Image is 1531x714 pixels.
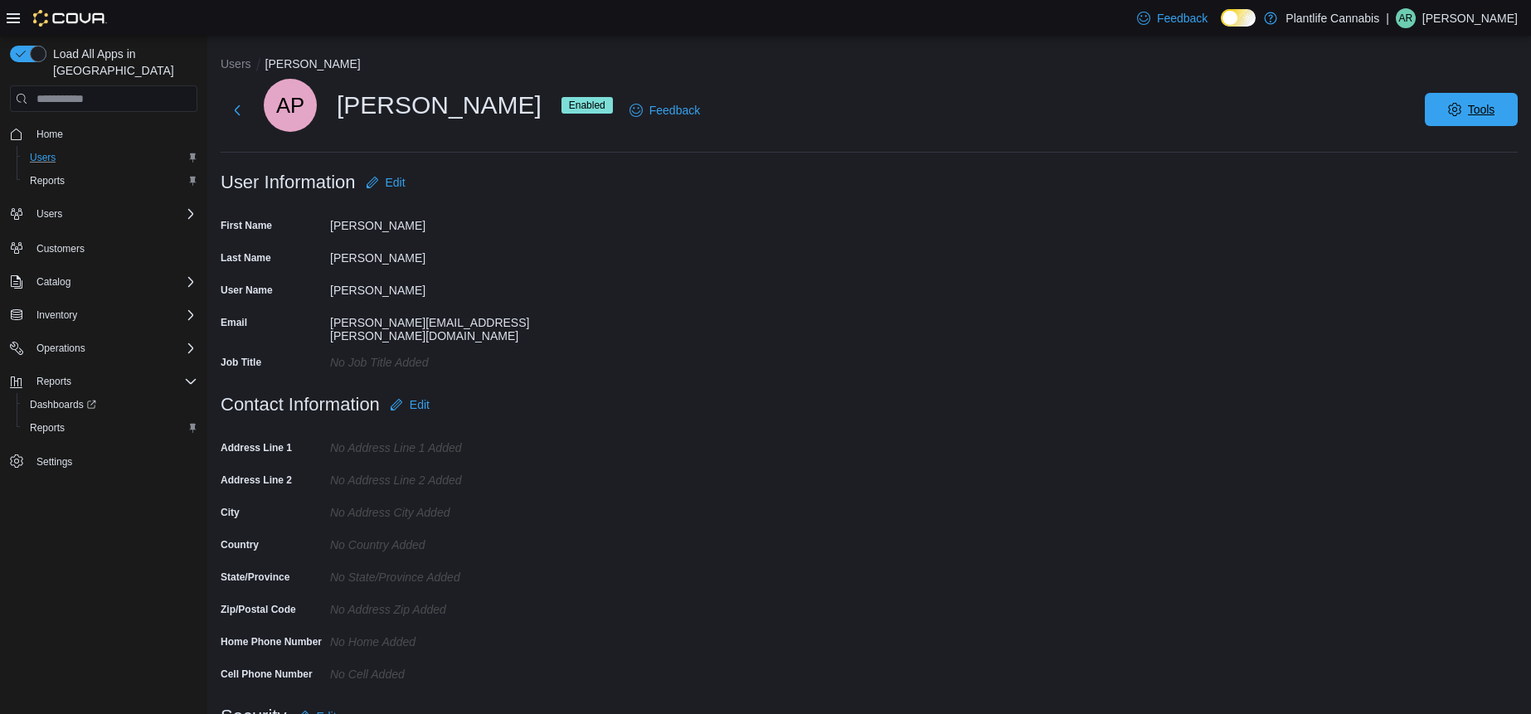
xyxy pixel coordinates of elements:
span: Catalog [30,272,197,292]
span: Feedback [649,102,700,119]
div: [PERSON_NAME] [264,79,613,132]
button: Edit [359,166,412,199]
label: Cell Phone Number [221,668,313,681]
span: Dashboards [30,398,96,411]
button: Settings [3,449,204,474]
button: Customers [3,236,204,260]
button: Inventory [3,304,204,327]
label: State/Province [221,571,289,584]
button: Operations [30,338,92,358]
div: Amanda Pickett [264,79,317,132]
span: Customers [36,242,85,255]
span: Users [30,151,56,164]
span: Reports [30,372,197,391]
div: [PERSON_NAME] [330,277,552,297]
a: Customers [30,239,91,259]
button: Reports [3,370,204,393]
span: Tools [1468,101,1495,118]
span: Inventory [36,308,77,322]
nav: An example of EuiBreadcrumbs [221,56,1518,75]
button: Catalog [3,270,204,294]
span: Reports [30,174,65,187]
div: [PERSON_NAME] [330,245,552,265]
label: User Name [221,284,273,297]
button: Catalog [30,272,77,292]
label: Address Line 2 [221,474,292,487]
span: Home [36,128,63,141]
p: | [1386,8,1389,28]
span: Enabled [561,97,613,114]
span: Edit [386,174,406,191]
div: No Country Added [330,532,552,551]
div: No Address Line 1 added [330,435,552,454]
div: No State/Province Added [330,564,552,584]
span: Operations [36,342,85,355]
button: Next [221,94,254,127]
button: Operations [3,337,204,360]
a: Dashboards [23,395,103,415]
label: Email [221,316,247,329]
button: Home [3,122,204,146]
button: Inventory [30,305,84,325]
span: AP [276,79,304,132]
span: Users [36,207,62,221]
button: Reports [17,169,204,192]
a: Dashboards [17,393,204,416]
button: Reports [30,372,78,391]
label: City [221,506,240,519]
button: Tools [1425,93,1518,126]
a: Reports [23,418,71,438]
span: Customers [30,237,197,258]
label: Country [221,538,259,551]
div: April Rose [1396,8,1416,28]
span: Edit [410,396,430,413]
button: [PERSON_NAME] [265,57,361,70]
span: Dashboards [23,395,197,415]
span: Settings [36,455,72,469]
div: [PERSON_NAME] [330,212,552,232]
div: No Home added [330,629,552,648]
label: Zip/Postal Code [221,603,296,616]
span: Settings [30,451,197,472]
button: Users [221,57,251,70]
p: Plantlife Cannabis [1286,8,1379,28]
label: Job Title [221,356,261,369]
button: Reports [17,416,204,440]
label: Last Name [221,251,271,265]
span: Feedback [1157,10,1208,27]
button: Edit [383,388,436,421]
span: Reports [30,421,65,435]
span: Home [30,124,197,144]
div: No Address Line 2 added [330,467,552,487]
h3: Contact Information [221,395,380,415]
span: Reports [23,418,197,438]
p: [PERSON_NAME] [1422,8,1518,28]
span: Load All Apps in [GEOGRAPHIC_DATA] [46,46,197,79]
label: First Name [221,219,272,232]
div: No Cell added [330,661,552,681]
a: Home [30,124,70,144]
a: Reports [23,171,71,191]
a: Settings [30,452,79,472]
input: Dark Mode [1221,9,1256,27]
label: Address Line 1 [221,441,292,454]
a: Users [23,148,62,168]
div: No Job Title added [330,349,552,369]
h3: User Information [221,172,356,192]
div: [PERSON_NAME][EMAIL_ADDRESS][PERSON_NAME][DOMAIN_NAME] [330,309,552,342]
span: Inventory [30,305,197,325]
div: No Address Zip added [330,596,552,616]
a: Feedback [1130,2,1214,35]
img: Cova [33,10,107,27]
nav: Complex example [10,115,197,517]
span: Operations [30,338,197,358]
span: Users [23,148,197,168]
span: AR [1399,8,1413,28]
span: Reports [36,375,71,388]
span: Reports [23,171,197,191]
button: Users [3,202,204,226]
span: Enabled [569,98,605,113]
span: Catalog [36,275,70,289]
label: Home Phone Number [221,635,322,648]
